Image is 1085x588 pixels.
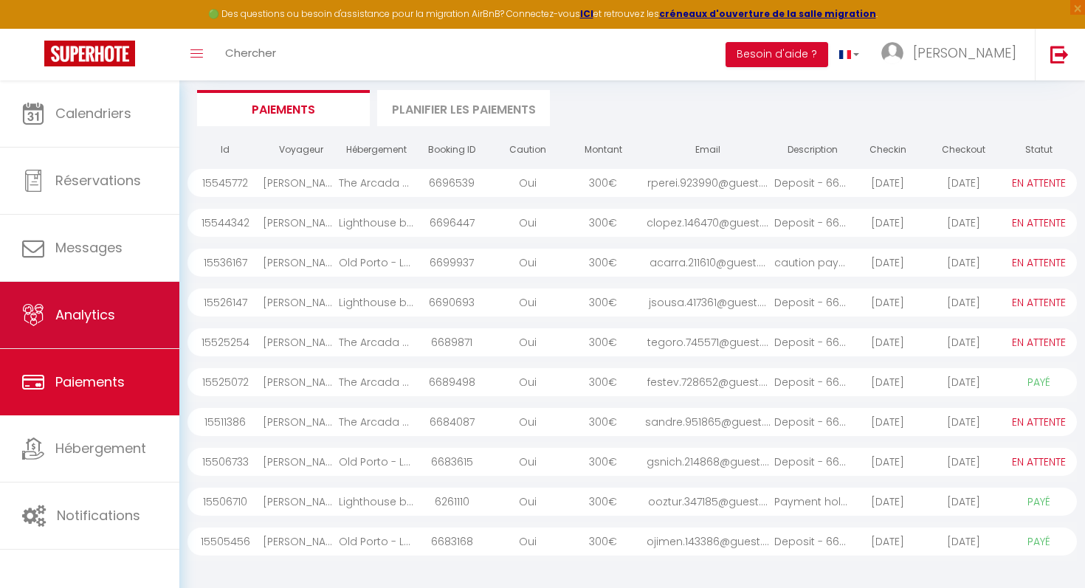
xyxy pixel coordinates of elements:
div: [DATE] [926,448,1001,476]
div: Oui [490,448,565,476]
div: [PERSON_NAME] [263,209,338,237]
div: festev.728652@guest.... [641,368,775,396]
div: 6684087 [414,408,489,436]
th: Montant [565,137,641,163]
div: 15506710 [187,488,263,516]
li: Paiements [197,90,370,126]
div: The Arcada House by MyMoradia [339,328,414,356]
th: Email [641,137,775,163]
th: Hébergement [339,137,414,163]
div: Deposit - 6696447 - ... [774,209,850,237]
div: 6696539 [414,169,489,197]
div: [DATE] [850,528,926,556]
img: Super Booking [44,41,135,66]
img: logout [1050,45,1069,63]
div: tegoro.745571@guest.... [641,328,775,356]
div: 300 [565,288,641,317]
div: Deposit - 6689871 - ... [774,328,850,356]
div: The Arcada House by MyMoradia [339,408,414,436]
div: [PERSON_NAME] [263,288,338,317]
span: Messages [55,238,123,257]
div: 15525072 [187,368,263,396]
span: [PERSON_NAME] [913,44,1016,62]
div: Lighthouse by MyMoradia | Vue & Élégance à [GEOGRAPHIC_DATA] [339,488,414,516]
div: Lighthouse by MyMoradia | Vue & Élégance à [GEOGRAPHIC_DATA] [339,288,414,317]
div: [PERSON_NAME] [263,408,338,436]
div: [PERSON_NAME] [PERSON_NAME] [263,528,338,556]
button: Ouvrir le widget de chat LiveChat [12,6,56,50]
th: Booking ID [414,137,489,163]
div: [DATE] [926,288,1001,317]
div: [DATE] [850,488,926,516]
div: [DATE] [926,209,1001,237]
div: [DATE] [926,408,1001,436]
div: The Arcada House by MyMoradia [339,368,414,396]
div: rperei.923990@guest.... [641,169,775,197]
span: € [608,215,617,230]
div: 15506733 [187,448,263,476]
div: caution payment auth... [774,249,850,277]
a: Chercher [214,29,287,80]
div: sandre.951865@guest.... [641,408,775,436]
div: [DATE] [850,288,926,317]
span: Calendriers [55,104,131,122]
div: 300 [565,448,641,476]
div: 15526147 [187,288,263,317]
div: 15545772 [187,169,263,197]
div: 6683615 [414,448,489,476]
span: € [608,295,617,310]
div: 300 [565,528,641,556]
div: [PERSON_NAME] [263,488,338,516]
div: 6261110 [414,488,489,516]
div: [DATE] [850,249,926,277]
div: ooztur.347185@guest.... [641,488,775,516]
div: [DATE] [850,368,926,396]
div: 6689498 [414,368,489,396]
a: créneaux d'ouverture de la salle migration [659,7,876,20]
div: [DATE] [926,249,1001,277]
span: Notifications [57,506,140,525]
th: Caution [490,137,565,163]
span: € [608,375,617,390]
div: [DATE] [850,448,926,476]
div: acarra.211610@guest.... [641,249,775,277]
div: [DATE] [926,169,1001,197]
th: Checkin [850,137,926,163]
span: Hébergement [55,439,146,457]
span: Réservations [55,171,141,190]
div: Oui [490,288,565,317]
div: Oui [490,169,565,197]
div: 300 [565,408,641,436]
span: € [608,415,617,429]
div: Oui [490,209,565,237]
div: 300 [565,169,641,197]
div: 300 [565,209,641,237]
a: ICI [580,7,593,20]
div: [PERSON_NAME] [263,328,338,356]
div: [DATE] [926,488,1001,516]
div: Lighthouse by MyMoradia | Vue & Élégance à [GEOGRAPHIC_DATA] [339,209,414,237]
div: Deposit - 6684087 - ... [774,408,850,436]
div: [PERSON_NAME] [263,169,338,197]
div: Oui [490,408,565,436]
img: ... [881,42,903,64]
div: 6696447 [414,209,489,237]
span: € [608,335,617,350]
div: Deposit - 6689498 - ... [774,368,850,396]
th: Checkout [926,137,1001,163]
div: Old Porto - Luxury Garden by MyMoradia [339,249,414,277]
span: Paiements [55,373,125,391]
span: € [608,176,617,190]
div: 300 [565,368,641,396]
div: Deposit - 6696539 - ... [774,169,850,197]
div: [PERSON_NAME] [263,448,338,476]
div: Old Porto - Luxury Garden by MyMoradia [339,448,414,476]
button: Besoin d'aide ? [726,42,828,67]
th: Id [187,137,263,163]
div: Oui [490,328,565,356]
div: Payment hold deposit... [774,488,850,516]
div: 15511386 [187,408,263,436]
div: [DATE] [850,328,926,356]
